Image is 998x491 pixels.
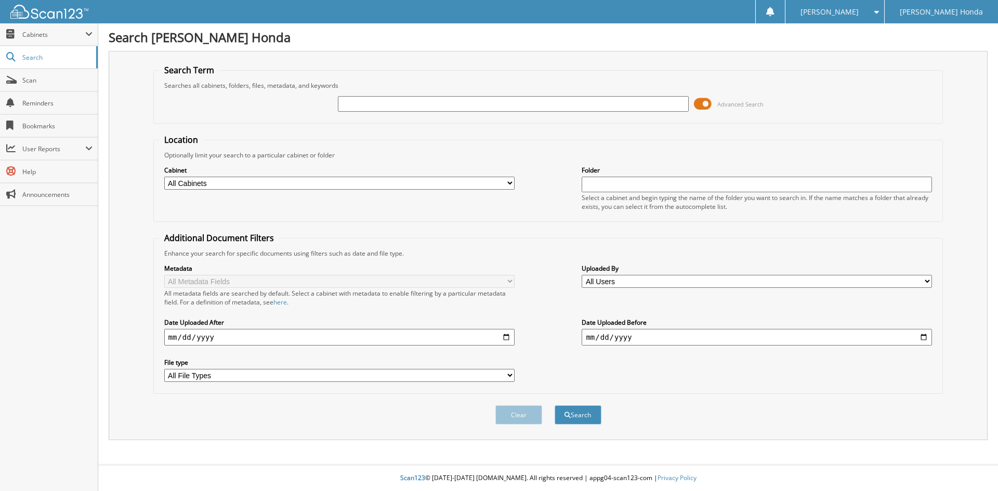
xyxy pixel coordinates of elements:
[164,318,515,327] label: Date Uploaded After
[582,193,932,211] div: Select a cabinet and begin typing the name of the folder you want to search in. If the name match...
[164,289,515,307] div: All metadata fields are searched by default. Select a cabinet with metadata to enable filtering b...
[582,329,932,346] input: end
[22,30,85,39] span: Cabinets
[900,9,983,15] span: [PERSON_NAME] Honda
[164,358,515,367] label: File type
[109,29,988,46] h1: Search [PERSON_NAME] Honda
[717,100,764,108] span: Advanced Search
[582,318,932,327] label: Date Uploaded Before
[22,190,93,199] span: Announcements
[800,9,859,15] span: [PERSON_NAME]
[164,329,515,346] input: start
[164,166,515,175] label: Cabinet
[159,81,938,90] div: Searches all cabinets, folders, files, metadata, and keywords
[164,264,515,273] label: Metadata
[10,5,88,19] img: scan123-logo-white.svg
[159,134,203,145] legend: Location
[658,473,697,482] a: Privacy Policy
[22,144,85,153] span: User Reports
[22,167,93,176] span: Help
[582,166,932,175] label: Folder
[22,99,93,108] span: Reminders
[555,405,601,424] button: Search
[159,249,938,258] div: Enhance your search for specific documents using filters such as date and file type.
[159,151,938,160] div: Optionally limit your search to a particular cabinet or folder
[159,64,219,76] legend: Search Term
[22,122,93,130] span: Bookmarks
[22,76,93,85] span: Scan
[582,264,932,273] label: Uploaded By
[400,473,425,482] span: Scan123
[159,232,279,244] legend: Additional Document Filters
[495,405,542,424] button: Clear
[273,298,287,307] a: here
[22,53,91,62] span: Search
[98,466,998,491] div: © [DATE]-[DATE] [DOMAIN_NAME]. All rights reserved | appg04-scan123-com |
